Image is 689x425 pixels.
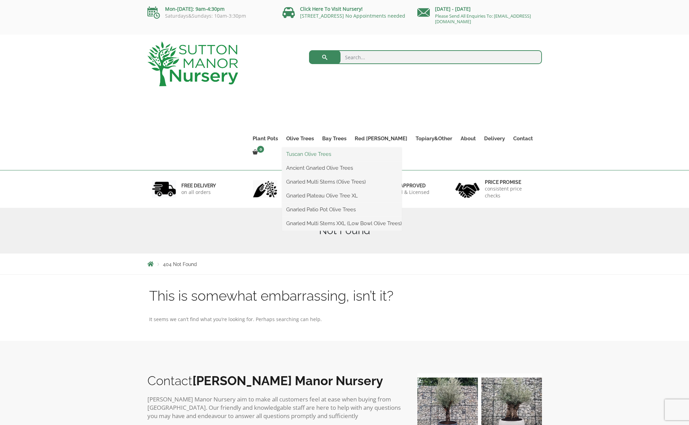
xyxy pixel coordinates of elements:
[147,373,404,388] h2: Contact
[152,180,176,198] img: 1.jpg
[300,12,405,19] a: [STREET_ADDRESS] No Appointments needed
[147,261,542,267] nav: Breadcrumbs
[282,177,402,187] a: Gnarled Multi Stems (Olive Trees)
[351,134,411,143] a: Red [PERSON_NAME]
[509,134,537,143] a: Contact
[282,149,402,159] a: Tuscan Olive Trees
[149,315,540,324] p: It seems we can’t find what you’re looking for. Perhaps searching can help.
[480,134,509,143] a: Delivery
[248,134,282,143] a: Plant Pots
[149,289,540,303] h1: This is somewhat embarrassing, isn’t it?
[147,395,404,420] p: [PERSON_NAME] Manor Nursery aim to make all customers feel at ease when buying from [GEOGRAPHIC_D...
[248,148,266,157] a: 0
[318,134,351,143] a: Bay Trees
[147,13,272,19] p: Saturdays&Sundays: 10am-3:30pm
[417,5,542,13] p: [DATE] - [DATE]
[282,204,402,215] a: Gnarled Patio Pot Olive Trees
[435,13,531,25] a: Please Send All Enquiries To: [EMAIL_ADDRESS][DOMAIN_NAME]
[485,179,537,185] h6: Price promise
[282,134,318,143] a: Olive Trees
[257,146,264,153] span: 0
[411,134,456,143] a: Topiary&Other
[456,134,480,143] a: About
[485,185,537,199] p: consistent price checks
[163,262,197,267] span: 404 Not Found
[384,183,429,189] h6: Defra approved
[384,189,429,196] p: checked & Licensed
[282,218,402,229] a: Gnarled Multi Stems XXL (Low Bowl Olive Trees)
[192,373,383,388] b: [PERSON_NAME] Manor Nursery
[181,189,216,196] p: on all orders
[282,191,402,201] a: Gnarled Plateau Olive Tree XL
[147,5,272,13] p: Mon-[DATE]: 9am-4:30pm
[253,180,277,198] img: 2.jpg
[300,6,363,12] a: Click Here To Visit Nursery!
[309,50,542,64] input: Search...
[147,42,238,86] img: logo
[147,224,542,237] h1: Not Found
[455,178,480,200] img: 4.jpg
[282,163,402,173] a: Ancient Gnarled Olive Trees
[181,183,216,189] h6: FREE DELIVERY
